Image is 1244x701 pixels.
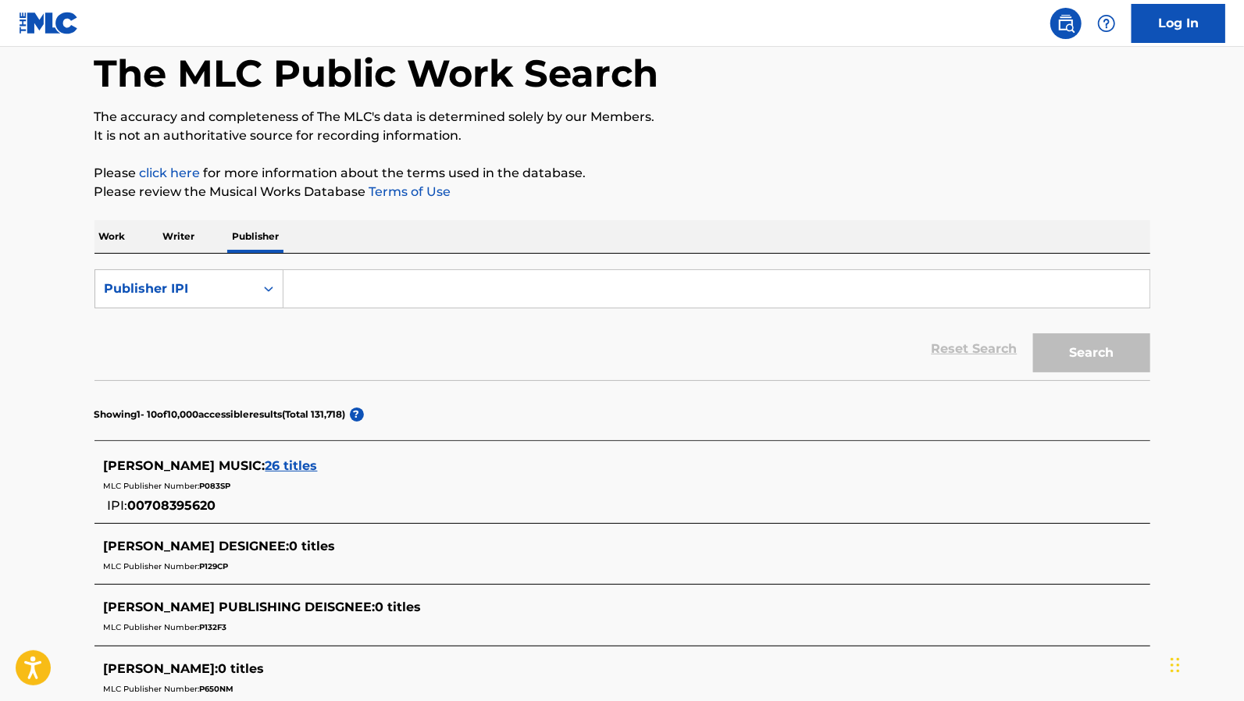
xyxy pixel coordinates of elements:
p: It is not an authoritative source for recording information. [94,126,1150,145]
span: IPI: [108,498,128,513]
p: Work [94,220,130,253]
p: Please for more information about the terms used in the database. [94,164,1150,183]
h1: The MLC Public Work Search [94,50,659,97]
span: P650NM [200,684,234,694]
span: MLC Publisher Number: [104,684,200,694]
p: Showing 1 - 10 of 10,000 accessible results (Total 131,718 ) [94,407,346,422]
span: P129CP [200,561,229,571]
span: 00708395620 [128,498,216,513]
form: Search Form [94,269,1150,380]
span: 0 titles [376,600,422,614]
div: Publisher IPI [105,279,245,298]
p: Please review the Musical Works Database [94,183,1150,201]
span: MLC Publisher Number: [104,622,200,632]
img: search [1057,14,1075,33]
iframe: Chat Widget [1166,626,1244,701]
span: [PERSON_NAME] MUSIC : [104,458,266,473]
p: The accuracy and completeness of The MLC's data is determined solely by our Members. [94,108,1150,126]
a: Terms of Use [366,184,451,199]
span: P083SP [200,481,231,491]
div: Help [1091,8,1122,39]
span: [PERSON_NAME] PUBLISHING DEISGNEE : [104,600,376,614]
span: 0 titles [219,661,265,676]
span: MLC Publisher Number: [104,481,200,491]
div: Drag [1171,642,1180,689]
span: MLC Publisher Number: [104,561,200,571]
span: [PERSON_NAME] DESIGNEE : [104,539,290,553]
span: P132F3 [200,622,227,632]
img: help [1097,14,1116,33]
a: click here [140,165,201,180]
img: MLC Logo [19,12,79,34]
span: ? [350,407,364,422]
span: [PERSON_NAME] : [104,661,219,676]
span: 0 titles [290,539,336,553]
p: Publisher [228,220,284,253]
a: Log In [1132,4,1225,43]
span: 26 titles [266,458,318,473]
a: Public Search [1050,8,1082,39]
p: Writer [159,220,200,253]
